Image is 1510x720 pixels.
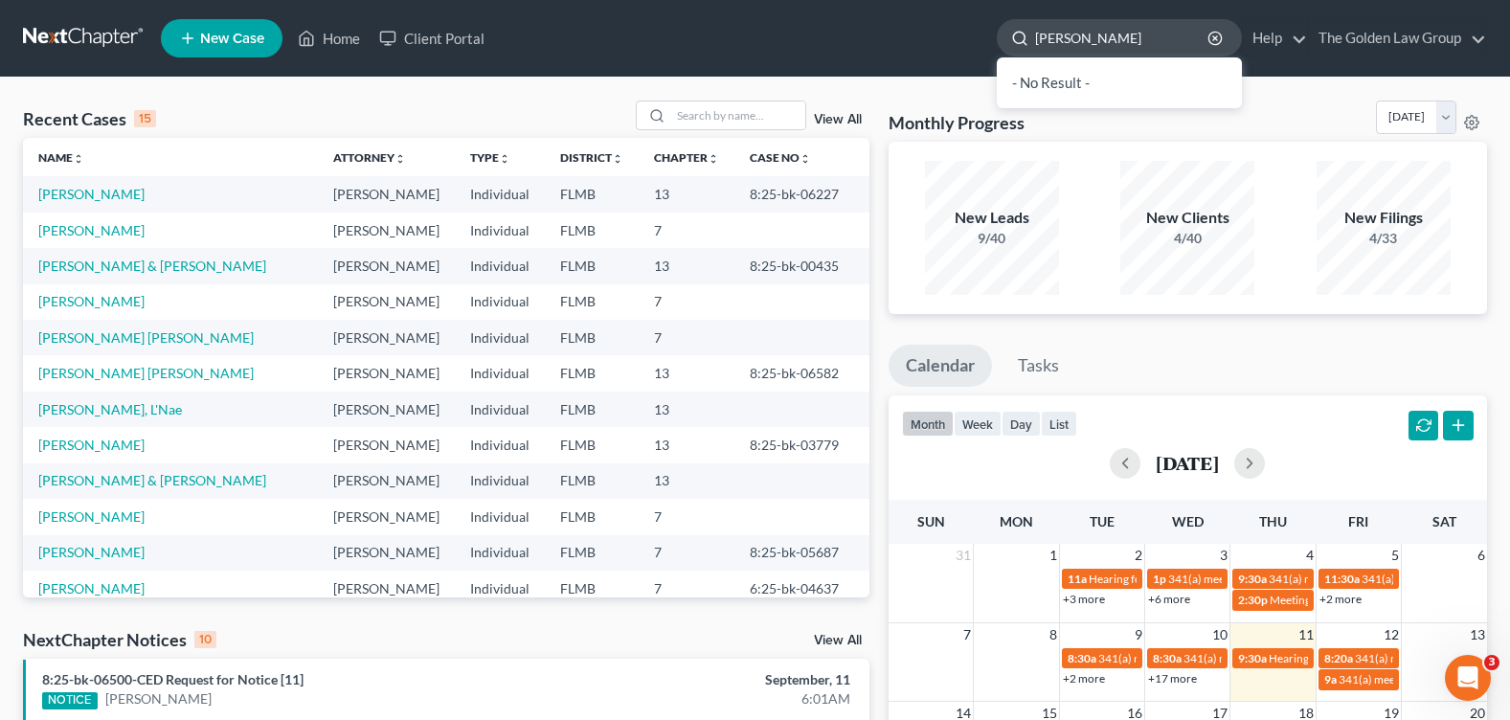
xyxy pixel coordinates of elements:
span: 1 [1048,544,1059,567]
a: Chapterunfold_more [654,150,719,165]
a: +2 more [1063,671,1105,686]
a: Help [1243,21,1307,56]
span: Tue [1090,513,1115,529]
button: list [1041,411,1077,437]
td: FLMB [545,320,639,355]
td: [PERSON_NAME] [318,320,455,355]
span: 10 [1210,623,1229,646]
span: 31 [954,544,973,567]
div: New Filings [1317,207,1451,229]
a: View All [814,113,862,126]
div: 6:01AM [594,689,850,709]
td: [PERSON_NAME] [318,392,455,427]
td: FLMB [545,571,639,606]
td: 7 [639,535,734,571]
span: Sun [917,513,945,529]
div: Recent Cases [23,107,156,130]
div: - No Result - [997,57,1242,108]
i: unfold_more [73,153,84,165]
span: 11a [1068,572,1087,586]
td: FLMB [545,392,639,427]
span: 8:30a [1153,651,1182,665]
td: FLMB [545,463,639,499]
i: unfold_more [800,153,811,165]
span: 8:30a [1068,651,1096,665]
td: Individual [455,355,545,391]
a: [PERSON_NAME] [38,186,145,202]
a: +6 more [1148,592,1190,606]
td: 13 [639,392,734,427]
i: unfold_more [708,153,719,165]
td: [PERSON_NAME] [318,284,455,320]
td: FLMB [545,248,639,283]
div: New Clients [1120,207,1254,229]
td: Individual [455,284,545,320]
td: FLMB [545,213,639,248]
span: 3 [1218,544,1229,567]
td: 7 [639,571,734,606]
a: Nameunfold_more [38,150,84,165]
a: [PERSON_NAME] [PERSON_NAME] [38,329,254,346]
td: 7 [639,320,734,355]
td: FLMB [545,355,639,391]
td: [PERSON_NAME] [318,499,455,534]
a: Home [288,21,370,56]
span: 9a [1324,672,1337,686]
h3: Monthly Progress [889,111,1025,134]
iframe: Intercom live chat [1445,655,1491,701]
input: Search by name... [671,101,805,129]
span: 4 [1304,544,1316,567]
td: 8:25-bk-06227 [734,176,868,212]
span: 2:30p [1238,593,1268,607]
td: [PERSON_NAME] [318,355,455,391]
div: NOTICE [42,692,98,709]
td: [PERSON_NAME] [318,463,455,499]
td: Individual [455,320,545,355]
td: Individual [455,427,545,462]
span: 341(a) meeting for [PERSON_NAME] [1269,572,1454,586]
a: +17 more [1148,671,1197,686]
td: FLMB [545,499,639,534]
span: 8:20a [1324,651,1353,665]
a: Case Nounfold_more [750,150,811,165]
div: 15 [134,110,156,127]
a: [PERSON_NAME] [105,689,212,709]
a: Client Portal [370,21,494,56]
a: [PERSON_NAME] [38,222,145,238]
td: 7 [639,499,734,534]
td: 8:25-bk-00435 [734,248,868,283]
td: 8:25-bk-05687 [734,535,868,571]
td: 13 [639,248,734,283]
a: Districtunfold_more [560,150,623,165]
td: 13 [639,355,734,391]
td: Individual [455,571,545,606]
td: FLMB [545,284,639,320]
span: Mon [1000,513,1033,529]
a: Calendar [889,345,992,387]
h2: [DATE] [1156,453,1219,473]
div: New Leads [925,207,1059,229]
i: unfold_more [499,153,510,165]
td: [PERSON_NAME] [318,571,455,606]
a: [PERSON_NAME] & [PERSON_NAME] [38,472,266,488]
span: 9:30a [1238,651,1267,665]
span: Fri [1348,513,1368,529]
button: day [1002,411,1041,437]
span: 11 [1296,623,1316,646]
i: unfold_more [612,153,623,165]
td: 8:25-bk-03779 [734,427,868,462]
td: 8:25-bk-06582 [734,355,868,391]
span: Sat [1432,513,1456,529]
td: 6:25-bk-04637 [734,571,868,606]
a: 8:25-bk-06500-CED Request for Notice [11] [42,671,304,687]
a: [PERSON_NAME] [38,580,145,596]
span: 2 [1133,544,1144,567]
a: [PERSON_NAME] [38,293,145,309]
td: Individual [455,499,545,534]
td: 7 [639,284,734,320]
a: View All [814,634,862,647]
td: 13 [639,463,734,499]
td: Individual [455,535,545,571]
a: [PERSON_NAME] & [PERSON_NAME] [38,258,266,274]
div: NextChapter Notices [23,628,216,651]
